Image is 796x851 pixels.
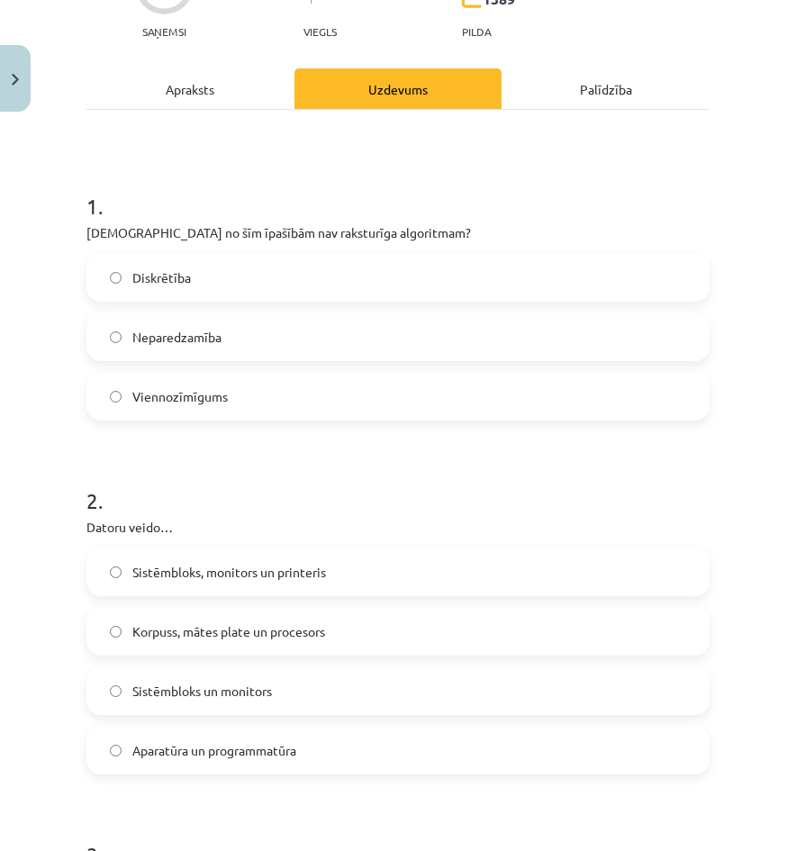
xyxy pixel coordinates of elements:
[135,25,194,38] p: Saņemsi
[110,626,122,638] input: Korpuss, mātes plate un procesors
[110,331,122,343] input: Neparedzamība
[86,68,294,109] div: Apraksts
[110,391,122,403] input: Viennozīmīgums
[12,74,19,86] img: icon-close-lesson-0947bae3869378f0d4975bcd49f059093ad1ed9edebbc8119c70593378902aed.svg
[502,68,710,109] div: Palīdzība
[110,745,122,756] input: Aparatūra un programmatūra
[132,622,325,641] span: Korpuss, mātes plate un procesors
[110,566,122,578] input: Sistēmbloks, monitors un printeris
[86,223,710,242] p: [DEMOGRAPHIC_DATA] no šīm īpašībām nav raksturīga algoritmam?
[86,162,710,218] h1: 1 .
[462,25,491,38] p: pilda
[303,25,337,38] p: Viegls
[132,682,272,701] span: Sistēmbloks un monitors
[132,387,228,406] span: Viennozīmīgums
[132,328,222,347] span: Neparedzamība
[110,685,122,697] input: Sistēmbloks un monitors
[132,741,296,760] span: Aparatūra un programmatūra
[132,563,326,582] span: Sistēmbloks, monitors un printeris
[132,268,191,287] span: Diskrētība
[86,518,710,537] p: Datoru veido…
[110,272,122,284] input: Diskrētība
[294,68,502,109] div: Uzdevums
[86,457,710,512] h1: 2 .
